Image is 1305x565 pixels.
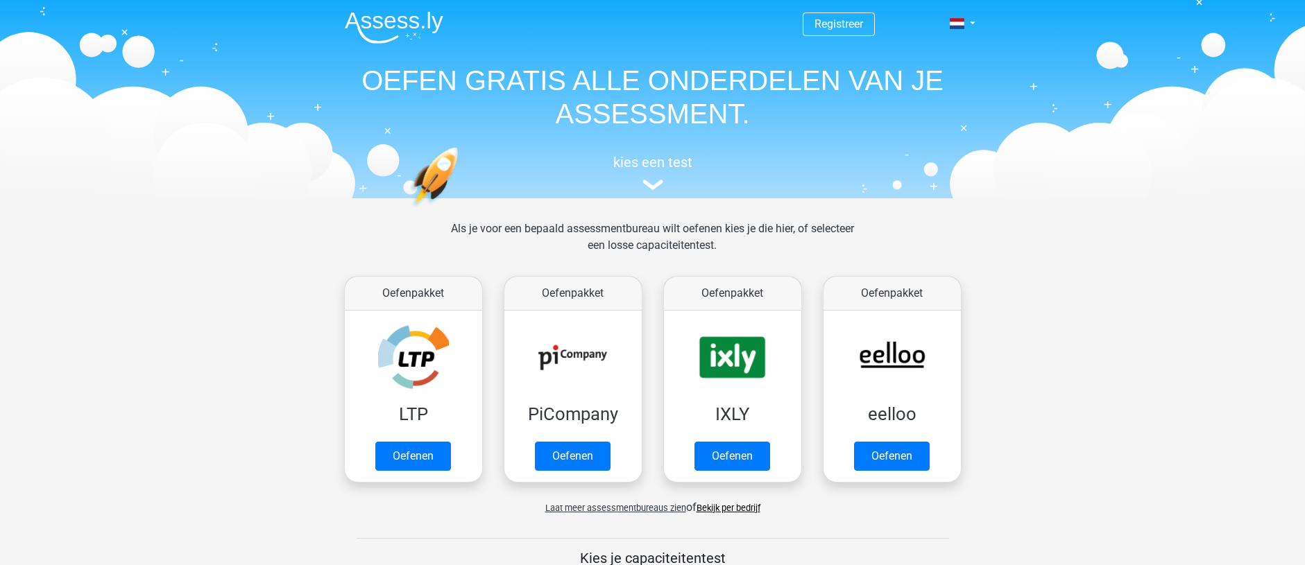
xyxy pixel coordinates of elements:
[334,154,972,191] a: kies een test
[334,488,972,516] div: of
[854,442,930,471] a: Oefenen
[535,442,611,471] a: Oefenen
[375,442,451,471] a: Oefenen
[545,503,686,513] span: Laat meer assessmentbureaus zien
[440,220,865,270] div: Als je voor een bepaald assessmentbureau wilt oefenen kies je die hier, of selecteer een losse ca...
[410,147,512,272] img: oefenen
[334,64,972,130] h1: OEFEN GRATIS ALLE ONDERDELEN VAN JE ASSESSMENT.
[697,503,760,513] a: Bekijk per bedrijf
[334,154,972,171] h5: kies een test
[814,17,863,31] a: Registreer
[345,11,443,44] img: Assessly
[694,442,770,471] a: Oefenen
[642,180,663,190] img: assessment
